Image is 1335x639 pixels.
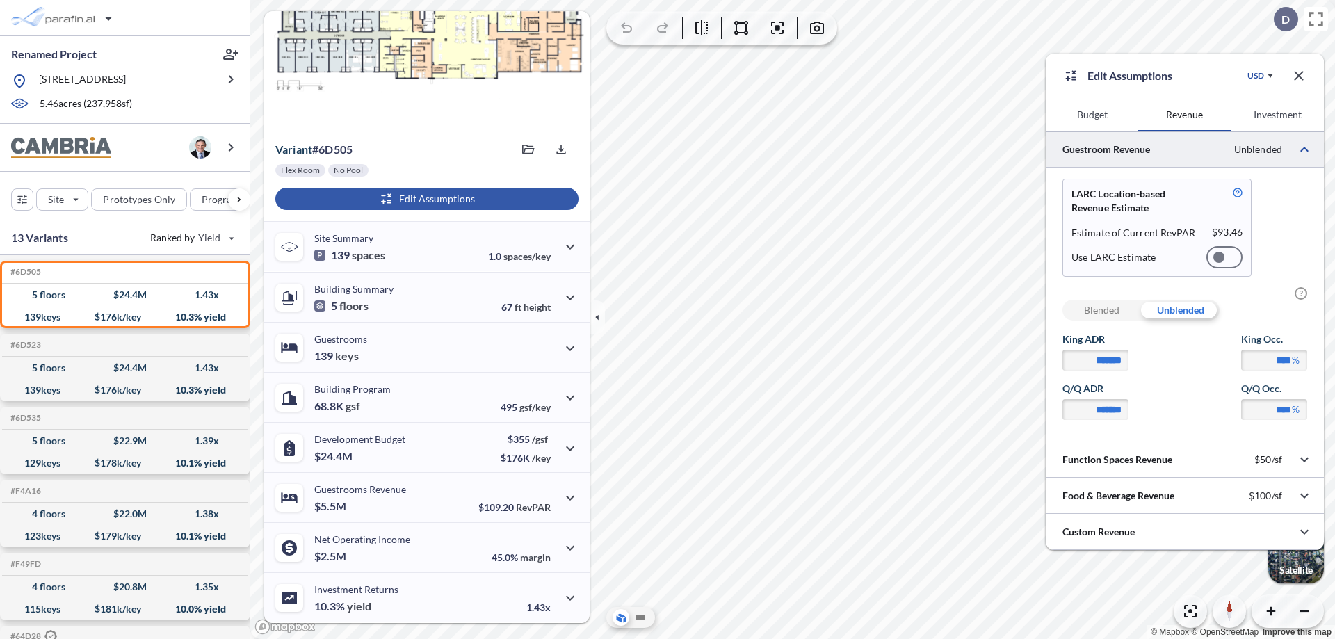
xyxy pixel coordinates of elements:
h5: Click to copy the code [8,559,41,569]
p: $ 93.46 [1212,226,1243,240]
label: Q/Q Occ. [1241,382,1307,396]
button: Ranked by Yield [139,227,243,249]
p: 1.43x [526,601,551,613]
p: Development Budget [314,433,405,445]
p: LARC Location-based Revenue Estimate [1071,187,1200,215]
p: Building Summary [314,283,394,295]
span: /key [532,452,551,464]
p: No Pool [334,165,363,176]
img: BrandImage [11,137,111,159]
p: $100/sf [1249,490,1282,502]
span: keys [335,349,359,363]
span: ? [1295,287,1307,300]
p: Food & Beverage Revenue [1062,489,1174,503]
p: $5.5M [314,499,348,513]
img: Switcher Image [1268,528,1324,583]
p: $50/sf [1254,453,1282,466]
p: Function Spaces Revenue [1062,453,1172,467]
h5: Click to copy the code [8,267,41,277]
span: RevPAR [516,501,551,513]
span: floors [339,299,369,313]
p: Building Program [314,383,391,395]
p: Flex Room [281,165,320,176]
h5: Click to copy the code [8,413,41,423]
p: D [1281,13,1290,26]
p: Custom Revenue [1062,525,1135,539]
button: Program [190,188,265,211]
p: Renamed Project [11,47,97,62]
label: Q/Q ADR [1062,382,1128,396]
p: 5.46 acres ( 237,958 sf) [40,97,132,112]
span: Variant [275,143,312,156]
label: King ADR [1062,332,1128,346]
p: $2.5M [314,549,348,563]
p: 10.3% [314,599,371,613]
p: Guestrooms Revenue [314,483,406,495]
p: Edit Assumptions [1087,67,1172,84]
p: Prototypes Only [103,193,175,207]
button: Site Plan [632,609,649,626]
p: 5 [314,299,369,313]
p: Use LARC Estimate [1071,251,1156,264]
p: 495 [501,401,551,413]
button: Aerial View [613,609,629,626]
p: $109.20 [478,501,551,513]
h5: Click to copy the code [8,486,41,496]
h5: Click to copy the code [8,340,41,350]
label: King Occ. [1241,332,1307,346]
span: Yield [198,231,221,245]
p: $176K [501,452,551,464]
button: Site [36,188,88,211]
p: 45.0% [492,551,551,563]
label: % [1292,403,1300,416]
a: Improve this map [1263,627,1332,637]
a: Mapbox homepage [254,619,316,635]
p: 139 [314,248,385,262]
p: # 6d505 [275,143,353,156]
p: 13 Variants [11,229,68,246]
p: $24.4M [314,449,355,463]
span: spaces/key [503,250,551,262]
a: Mapbox [1151,627,1189,637]
div: Blended [1062,300,1141,321]
img: user logo [189,136,211,159]
div: Unblended [1141,300,1220,321]
p: Site Summary [314,232,373,244]
label: % [1292,353,1300,367]
p: [STREET_ADDRESS] [39,72,126,90]
p: $355 [501,433,551,445]
p: Site [48,193,64,207]
p: Guestrooms [314,333,367,345]
span: height [524,301,551,313]
button: Edit Assumptions [275,188,578,210]
p: Investment Returns [314,583,398,595]
button: Switcher ImageSatellite [1268,528,1324,583]
p: 139 [314,349,359,363]
p: 68.8K [314,399,360,413]
span: margin [520,551,551,563]
button: Prototypes Only [91,188,187,211]
a: OpenStreetMap [1191,627,1259,637]
p: Program [202,193,241,207]
span: gsf/key [519,401,551,413]
p: 67 [501,301,551,313]
p: Satellite [1279,565,1313,576]
span: /gsf [532,433,548,445]
button: Investment [1231,98,1324,131]
p: 1.0 [488,250,551,262]
p: Estimate of Current RevPAR [1071,226,1196,240]
span: ft [515,301,521,313]
button: Revenue [1138,98,1231,131]
button: Budget [1046,98,1138,131]
span: spaces [352,248,385,262]
p: Net Operating Income [314,533,410,545]
div: USD [1247,70,1264,81]
span: gsf [346,399,360,413]
span: yield [347,599,371,613]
